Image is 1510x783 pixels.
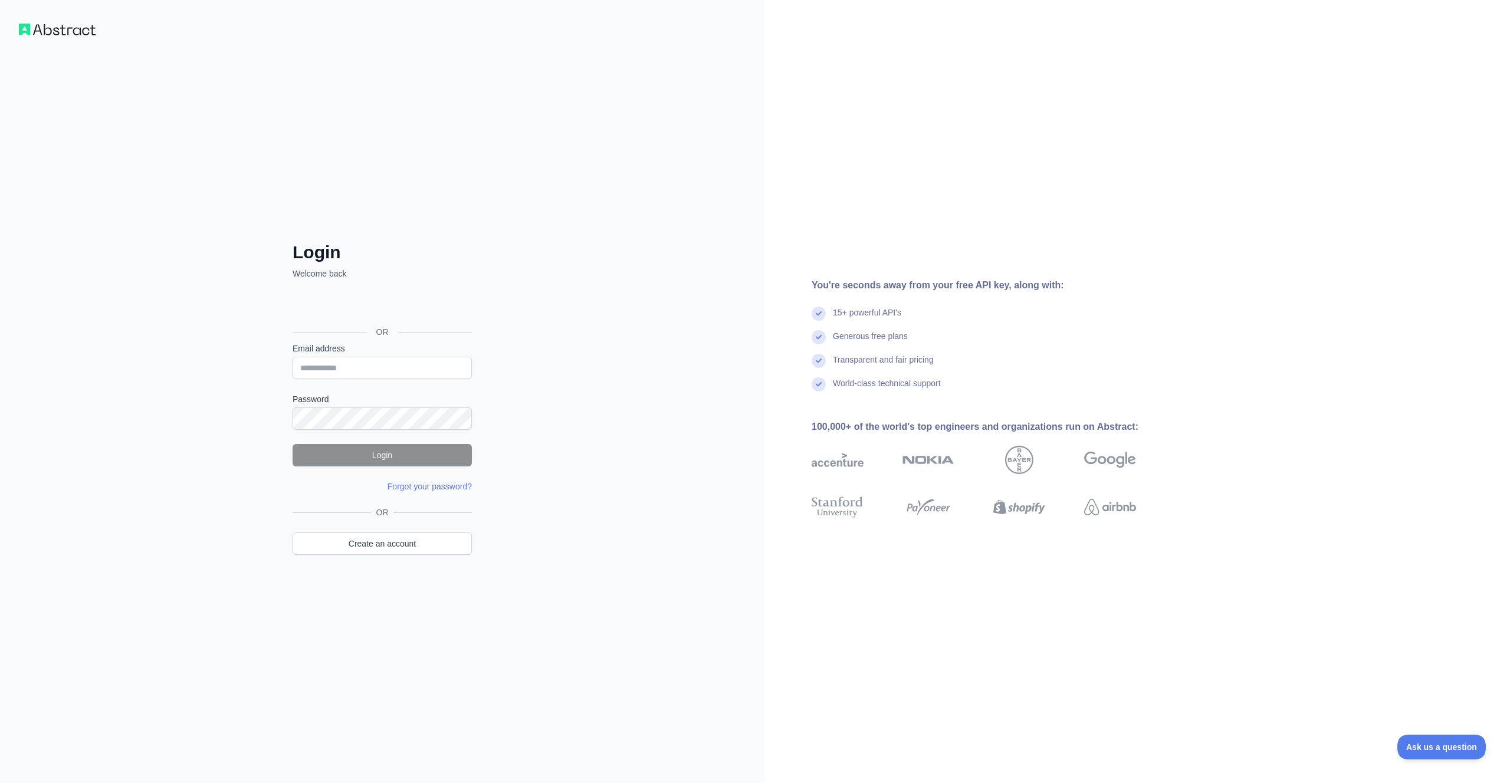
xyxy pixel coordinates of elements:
p: Welcome back [293,268,472,279]
img: stanford university [812,494,864,520]
img: nokia [902,446,954,474]
div: World-class technical support [833,377,941,401]
img: check mark [812,307,826,321]
button: Login [293,444,472,466]
div: 15+ powerful API's [833,307,901,330]
a: Forgot your password? [388,482,472,491]
img: payoneer [902,494,954,520]
img: airbnb [1084,494,1136,520]
img: check mark [812,354,826,368]
div: You're seconds away from your free API key, along with: [812,278,1174,292]
iframe: Toggle Customer Support [1397,735,1486,759]
h2: Login [293,242,472,263]
span: OR [367,326,398,338]
a: Create an account [293,532,472,555]
div: 100,000+ of the world's top engineers and organizations run on Abstract: [812,420,1174,434]
img: shopify [993,494,1045,520]
img: check mark [812,330,826,344]
div: Generous free plans [833,330,908,354]
span: OR [372,506,393,518]
img: bayer [1005,446,1033,474]
img: google [1084,446,1136,474]
div: Transparent and fair pricing [833,354,934,377]
img: check mark [812,377,826,391]
iframe: Кнопка "Войти с аккаунтом Google" [287,292,475,318]
label: Email address [293,343,472,354]
img: accenture [812,446,864,474]
label: Password [293,393,472,405]
img: Workflow [19,24,96,35]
